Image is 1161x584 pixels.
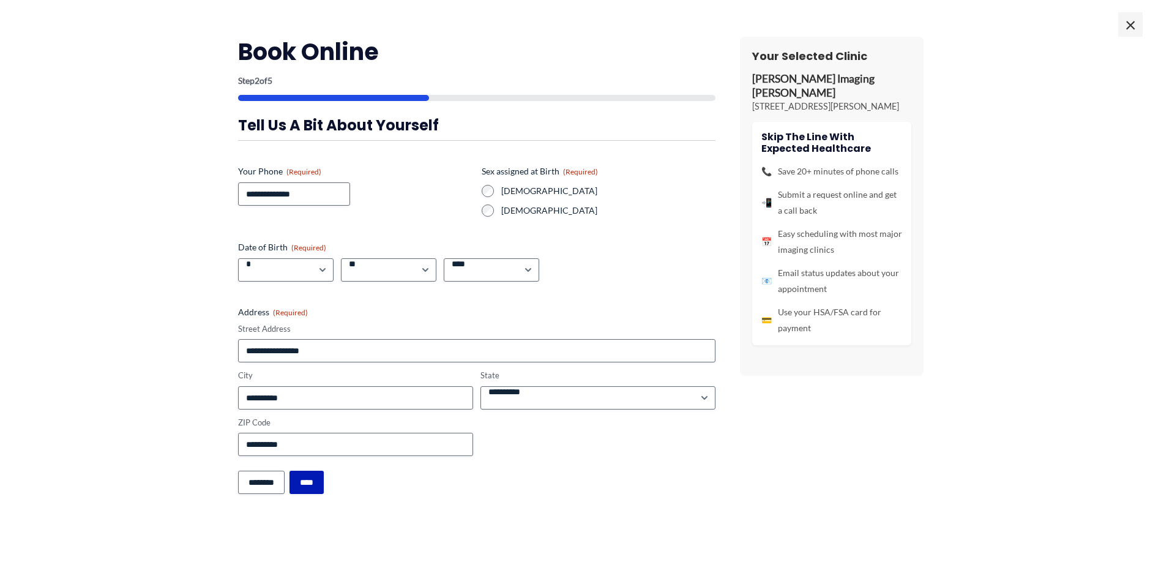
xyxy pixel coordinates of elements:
[761,273,772,289] span: 📧
[480,370,715,381] label: State
[482,165,598,178] legend: Sex assigned at Birth
[238,306,308,318] legend: Address
[238,116,715,135] h3: Tell us a bit about yourself
[238,323,715,335] label: Street Address
[761,131,902,154] h4: Skip the line with Expected Healthcare
[761,187,902,219] li: Submit a request online and get a call back
[761,265,902,297] li: Email status updates about your appointment
[238,37,715,67] h2: Book Online
[563,167,598,176] span: (Required)
[752,100,911,113] p: [STREET_ADDRESS][PERSON_NAME]
[238,417,473,429] label: ZIP Code
[761,234,772,250] span: 📅
[501,185,715,197] label: [DEMOGRAPHIC_DATA]
[761,312,772,328] span: 💳
[238,241,326,253] legend: Date of Birth
[761,163,772,179] span: 📞
[286,167,321,176] span: (Required)
[273,308,308,317] span: (Required)
[238,77,715,85] p: Step of
[761,195,772,211] span: 📲
[761,304,902,336] li: Use your HSA/FSA card for payment
[255,75,259,86] span: 2
[238,165,472,178] label: Your Phone
[238,370,473,381] label: City
[761,163,902,179] li: Save 20+ minutes of phone calls
[752,72,911,100] p: [PERSON_NAME] Imaging [PERSON_NAME]
[267,75,272,86] span: 5
[752,49,911,63] h3: Your Selected Clinic
[761,226,902,258] li: Easy scheduling with most major imaging clinics
[291,243,326,252] span: (Required)
[1118,12,1143,37] span: ×
[501,204,715,217] label: [DEMOGRAPHIC_DATA]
